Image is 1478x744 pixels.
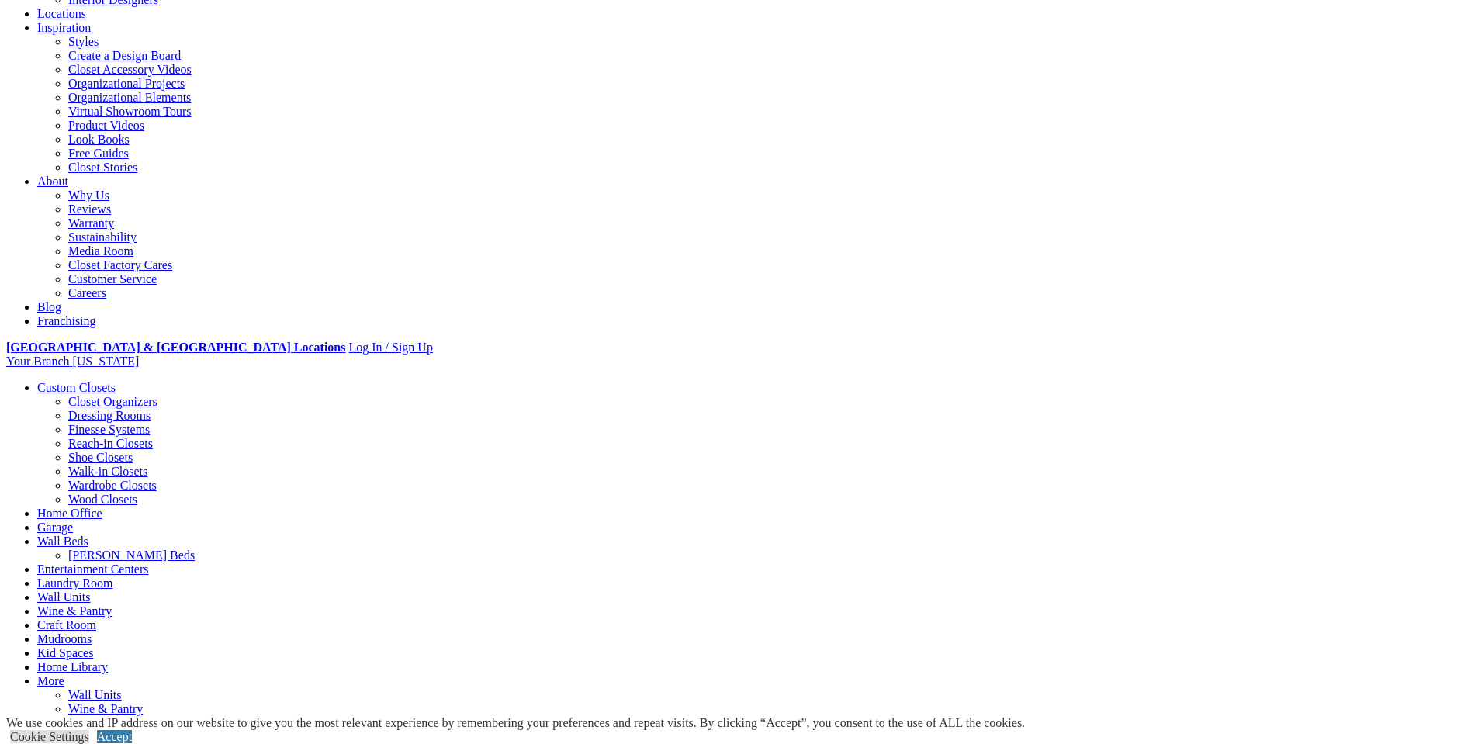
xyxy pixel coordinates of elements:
a: Free Guides [68,147,129,160]
a: Organizational Projects [68,77,185,90]
a: Virtual Showroom Tours [68,105,192,118]
a: Home Office [37,507,102,520]
a: Create a Design Board [68,49,181,62]
a: Accept [97,730,132,743]
a: Reviews [68,202,111,216]
a: Walk-in Closets [68,465,147,478]
span: Your Branch [6,355,69,368]
a: Shoe Closets [68,451,133,464]
a: Garage [37,521,73,534]
a: Log In / Sign Up [348,341,432,354]
a: Mudrooms [37,632,92,645]
a: Wall Beds [37,535,88,548]
a: Dressing Rooms [68,409,151,422]
a: Organizational Elements [68,91,191,104]
a: Closet Organizers [68,395,157,408]
a: Blog [37,300,61,313]
a: Media Room [68,244,133,258]
a: Sustainability [68,230,137,244]
a: Home Library [37,660,108,673]
a: Look Books [68,133,130,146]
a: Franchising [37,314,96,327]
a: Closet Accessory Videos [68,63,192,76]
a: About [37,175,68,188]
a: Warranty [68,216,114,230]
a: Kid Spaces [37,646,93,659]
a: [GEOGRAPHIC_DATA] & [GEOGRAPHIC_DATA] Locations [6,341,345,354]
span: [US_STATE] [72,355,139,368]
a: Wine & Pantry [68,702,143,715]
a: Inspiration [37,21,91,34]
a: Wine & Pantry [37,604,112,618]
a: Entertainment Centers [37,562,149,576]
a: Wall Units [68,688,121,701]
a: More menu text will display only on big screen [37,674,64,687]
a: Closet Factory Cares [68,258,172,272]
a: Wall Units [37,590,90,604]
a: Customer Service [68,272,157,285]
a: Wood Closets [68,493,137,506]
a: Wardrobe Closets [68,479,157,492]
a: Cookie Settings [10,730,89,743]
a: Styles [68,35,99,48]
a: Careers [68,286,106,299]
a: Finesse Systems [68,423,150,436]
a: Laundry Room [37,576,112,590]
a: Reach-in Closets [68,437,153,450]
a: Product Videos [68,119,144,132]
div: We use cookies and IP address on our website to give you the most relevant experience by remember... [6,716,1025,730]
a: Craft Room [37,618,96,632]
a: Custom Closets [37,381,116,394]
a: [PERSON_NAME] Beds [68,548,195,562]
a: Locations [37,7,86,20]
a: Your Branch [US_STATE] [6,355,139,368]
a: Closet Stories [68,161,137,174]
a: Why Us [68,189,109,202]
